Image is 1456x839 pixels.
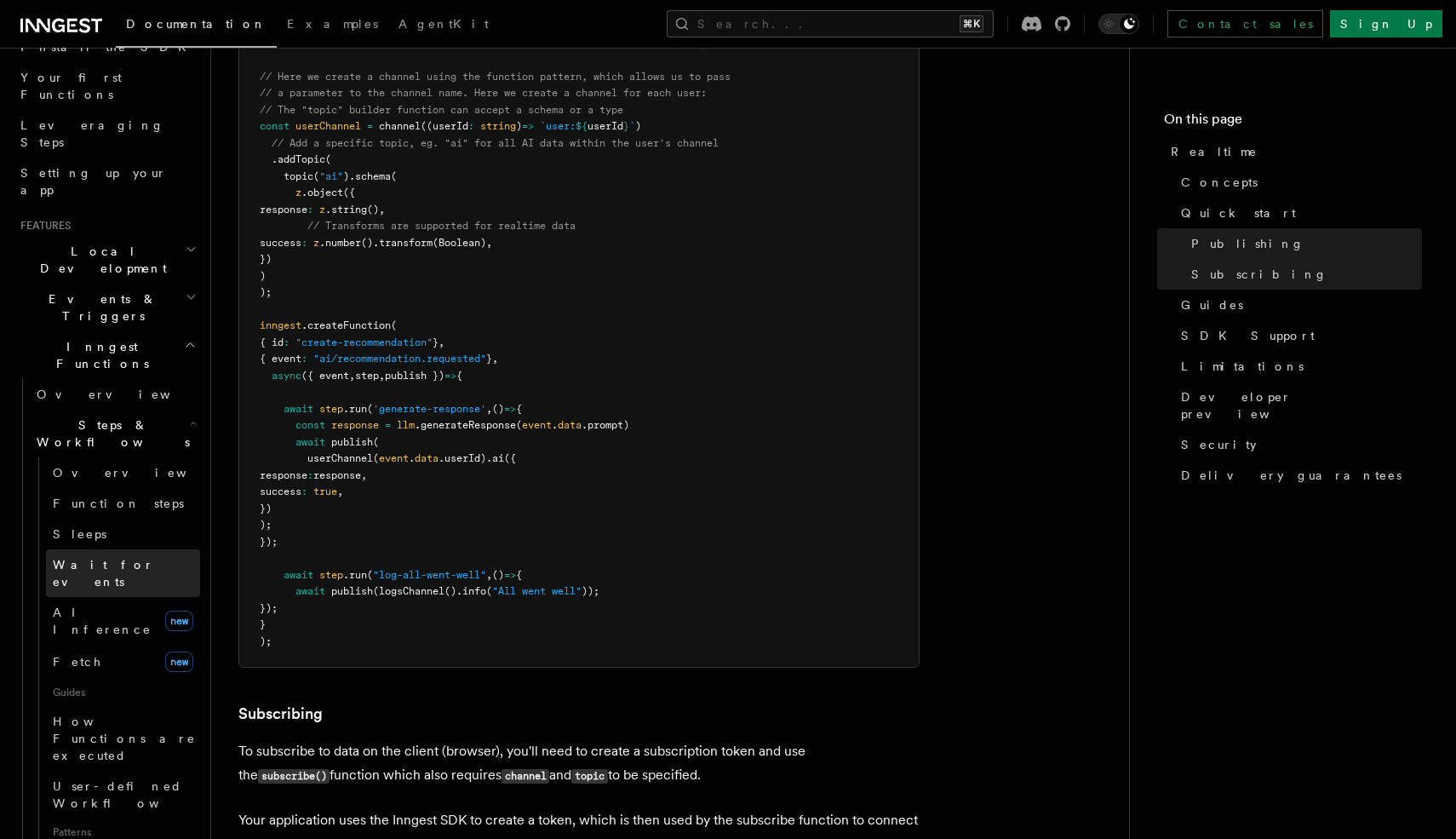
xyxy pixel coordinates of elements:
span: = [367,120,373,132]
span: }); [260,602,278,614]
span: logsChannel [295,37,361,49]
span: => [504,569,516,581]
button: Inngest Functions [14,331,200,379]
span: userId [588,120,623,132]
span: Guides [46,679,200,706]
span: ); [260,519,272,531]
span: await [295,585,325,597]
span: Developer preview [1181,388,1422,422]
span: , [492,353,498,365]
span: z [313,237,319,249]
span: , [486,237,492,249]
span: )); [582,585,599,597]
a: Examples [277,5,388,46]
span: Sleeps [53,527,106,541]
a: Overview [30,379,200,410]
span: >()); [677,37,707,49]
span: , [379,370,385,382]
p: To subscribe to data on the client (browser), you'll need to create a subscription token and use ... [238,739,920,788]
span: => [504,403,516,415]
span: () [492,403,504,415]
span: ( [522,37,528,49]
a: Delivery guarantees [1174,460,1422,491]
span: ( [486,585,492,597]
span: AgentKit [398,17,489,31]
span: "create-recommendation" [295,336,433,348]
span: } [433,336,439,348]
span: Inngest Functions [14,338,184,372]
span: ( [558,37,564,49]
span: .createFunction [301,319,391,331]
span: Fetch [53,655,102,669]
a: Your first Functions [14,62,200,110]
span: ( [421,37,427,49]
span: } [486,353,492,365]
span: ) [516,120,522,132]
span: = [367,37,373,49]
span: Limitations [1181,358,1304,375]
a: Guides [1174,290,1422,320]
span: channel [379,37,421,49]
span: new [165,652,193,672]
span: Overview [37,388,212,401]
span: ( [325,153,331,165]
span: Overview [53,466,228,480]
span: .object [301,187,343,198]
span: "log-all-went-well" [373,569,486,581]
span: Leveraging Steps [20,118,164,149]
span: ) [462,37,468,49]
span: = [385,419,391,431]
span: llm [397,419,415,431]
span: // a parameter to the channel name. Here we create a channel for each user: [260,87,707,99]
a: Leveraging Steps [14,110,200,158]
span: : [301,237,307,249]
span: ( [391,319,397,331]
a: Publishing [1184,228,1422,259]
span: ({ [343,187,355,198]
span: success [260,486,301,497]
span: Security [1181,436,1257,453]
span: .run [343,403,367,415]
span: ( [367,403,373,415]
code: topic [571,769,607,784]
a: SDK Support [1174,320,1422,351]
code: subscribe() [258,769,330,784]
span: Your first Functions [20,71,122,101]
span: topic [284,170,313,182]
span: .string [325,204,367,215]
a: Developer preview [1174,382,1422,429]
span: }); [260,536,278,548]
span: , [361,469,367,481]
span: success [260,237,301,249]
button: Toggle dark mode [1098,14,1139,34]
span: Realtime [1171,143,1258,160]
span: , [486,569,492,581]
span: new [165,611,193,631]
a: How Functions are executed [46,706,200,771]
span: } [623,120,629,132]
span: ( [373,436,379,448]
span: step [319,569,343,581]
span: Function steps [53,497,184,510]
a: AI Inferencenew [46,597,200,645]
span: response [313,469,361,481]
span: ( [516,419,522,431]
span: ); [260,286,272,298]
span: .addTopic [468,37,522,49]
a: User-defined Workflows [46,771,200,819]
span: .prompt) [582,419,629,431]
span: ( [313,170,319,182]
span: z [295,187,301,198]
span: Quick start [1181,204,1296,221]
span: step [355,370,379,382]
span: Delivery guarantees [1181,467,1402,484]
a: Sleeps [46,519,200,549]
span: () [361,237,373,249]
span: ({ [504,452,516,464]
a: Wait for events [46,549,200,597]
a: Subscribing [238,702,323,726]
span: const [295,419,325,431]
span: .addTopic [272,153,325,165]
a: Sign Up [1330,10,1442,37]
a: Fetchnew [46,645,200,679]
